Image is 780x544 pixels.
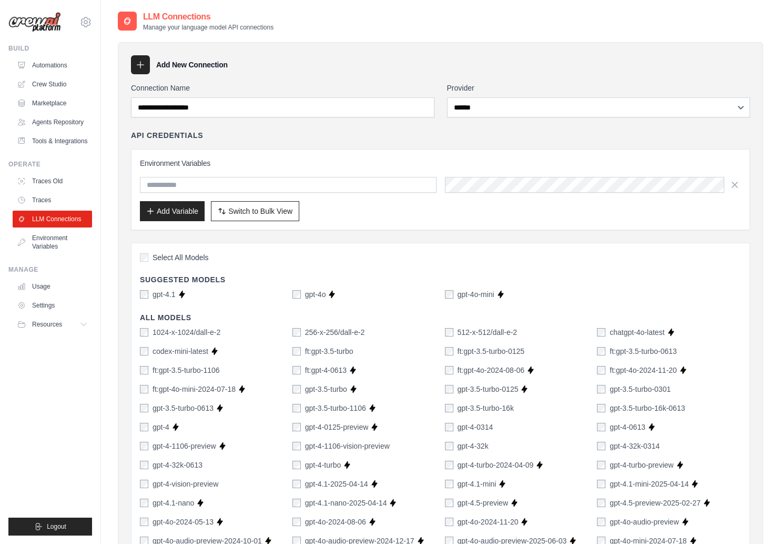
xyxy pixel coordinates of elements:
label: gpt-4o-2024-05-13 [153,517,214,527]
input: gpt-4o-mini [445,290,453,299]
a: Agents Repository [13,114,92,131]
label: ft:gpt-4o-2024-08-06 [458,365,525,375]
input: gpt-4-turbo-preview [597,461,605,469]
label: 1024-x-1024/dall-e-2 [153,327,220,338]
input: gpt-4o-2024-08-06 [292,518,301,526]
label: gpt-4.1-mini [458,479,497,489]
p: Manage your language model API connections [143,23,273,32]
input: ft:gpt-3.5-turbo-0613 [597,347,605,355]
input: gpt-4.1-nano-2025-04-14 [292,499,301,507]
label: gpt-3.5-turbo-0301 [610,384,671,394]
label: gpt-4-1106-vision-preview [305,441,390,451]
input: gpt-3.5-turbo-0125 [445,385,453,393]
span: Resources [32,320,62,329]
input: 256-x-256/dall-e-2 [292,328,301,337]
input: gpt-3.5-turbo-1106 [292,404,301,412]
label: gpt-4o [305,289,326,300]
input: ft:gpt-3.5-turbo [292,347,301,355]
input: gpt-4.1-2025-04-14 [292,480,301,488]
label: gpt-4o-2024-08-06 [305,517,366,527]
label: Provider [447,83,751,93]
a: LLM Connections [13,211,92,228]
a: Automations [13,57,92,74]
label: gpt-4 [153,422,169,432]
input: gpt-4-32k-0613 [140,461,148,469]
input: gpt-4 [140,423,148,431]
label: gpt-4o-2024-11-20 [458,517,519,527]
a: Traces Old [13,173,92,190]
label: 512-x-512/dall-e-2 [458,327,518,338]
input: ft:gpt-3.5-turbo-1106 [140,366,148,374]
input: gpt-4.1 [140,290,148,299]
label: gpt-4-32k-0314 [610,441,660,451]
label: ft:gpt-3.5-turbo-0613 [610,346,677,357]
img: Logo [8,12,61,33]
div: Operate [8,160,92,169]
input: gpt-4.1-nano [140,499,148,507]
button: Add Variable [140,201,205,221]
h3: Environment Variables [140,158,741,169]
label: gpt-4-turbo [305,460,341,470]
label: gpt-4.1-2025-04-14 [305,479,368,489]
label: gpt-4o-audio-preview [610,517,679,527]
label: gpt-4.5-preview-2025-02-27 [610,498,701,508]
input: gpt-4-0613 [597,423,605,431]
input: 1024-x-1024/dall-e-2 [140,328,148,337]
label: ft:gpt-4o-2024-11-20 [610,365,677,375]
a: Usage [13,278,92,295]
input: gpt-4-turbo-2024-04-09 [445,461,453,469]
label: gpt-3.5-turbo-0613 [153,403,214,413]
label: gpt-4.1-nano [153,498,194,508]
h4: Suggested Models [140,274,741,285]
label: chatgpt-4o-latest [610,327,664,338]
input: ft:gpt-4o-2024-11-20 [597,366,605,374]
input: gpt-3.5-turbo-16k-0613 [597,404,605,412]
a: Environment Variables [13,230,92,255]
h4: API Credentials [131,130,203,141]
label: gpt-4-turbo-2024-04-09 [458,460,534,470]
input: ft:gpt-4o-2024-08-06 [445,366,453,374]
label: gpt-4-32k-0613 [153,460,202,470]
a: Crew Studio [13,76,92,93]
input: gpt-4-0125-preview [292,423,301,431]
label: gpt-4-0314 [458,422,493,432]
input: gpt-4-0314 [445,423,453,431]
label: ft:gpt-3.5-turbo [305,346,353,357]
a: Settings [13,297,92,314]
input: gpt-4-1106-vision-preview [292,442,301,450]
h4: All Models [140,312,741,323]
span: Select All Models [153,252,209,263]
input: gpt-4.1-mini-2025-04-14 [597,480,605,488]
label: gpt-3.5-turbo-0125 [458,384,519,394]
label: gpt-3.5-turbo [305,384,347,394]
input: gpt-3.5-turbo-16k [445,404,453,412]
input: ft:gpt-4o-mini-2024-07-18 [140,385,148,393]
button: Logout [8,518,92,536]
input: gpt-4-32k [445,442,453,450]
input: 512-x-512/dall-e-2 [445,328,453,337]
label: gpt-4.1-nano-2025-04-14 [305,498,387,508]
input: gpt-4-turbo [292,461,301,469]
label: 256-x-256/dall-e-2 [305,327,365,338]
label: ft:gpt-3.5-turbo-0125 [458,346,525,357]
button: Resources [13,316,92,333]
label: gpt-4-0125-preview [305,422,369,432]
button: Switch to Bulk View [211,201,299,221]
label: gpt-4o-mini [458,289,494,300]
label: gpt-4-32k [458,441,489,451]
input: gpt-4.5-preview [445,499,453,507]
div: Manage [8,265,92,274]
h2: LLM Connections [143,11,273,23]
input: gpt-4o [292,290,301,299]
label: gpt-3.5-turbo-1106 [305,403,366,413]
input: gpt-4o-audio-preview [597,518,605,526]
label: gpt-3.5-turbo-16k [458,403,514,413]
label: codex-mini-latest [153,346,208,357]
input: gpt-4o-2024-05-13 [140,518,148,526]
label: gpt-3.5-turbo-16k-0613 [610,403,685,413]
label: gpt-4-turbo-preview [610,460,673,470]
label: gpt-4-vision-preview [153,479,218,489]
label: gpt-4-1106-preview [153,441,216,451]
input: gpt-4-vision-preview [140,480,148,488]
a: Traces [13,192,92,209]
